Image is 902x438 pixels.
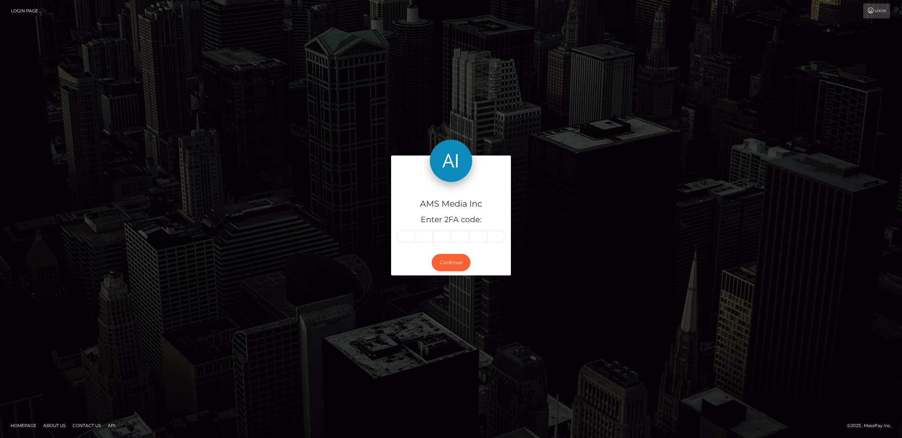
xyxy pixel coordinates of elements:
h5: Enter 2FA code: [396,214,506,225]
div: © 2025 , MassPay Inc. [847,422,897,430]
a: About Us [41,420,68,431]
button: Continue [432,254,470,271]
a: Homepage [8,420,39,431]
a: Login Page [11,4,38,18]
a: Contact Us [70,420,104,431]
a: Login [863,4,890,18]
h4: AMS Media Inc [396,198,506,210]
a: API [105,420,118,431]
img: AMS Media Inc [430,140,472,182]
